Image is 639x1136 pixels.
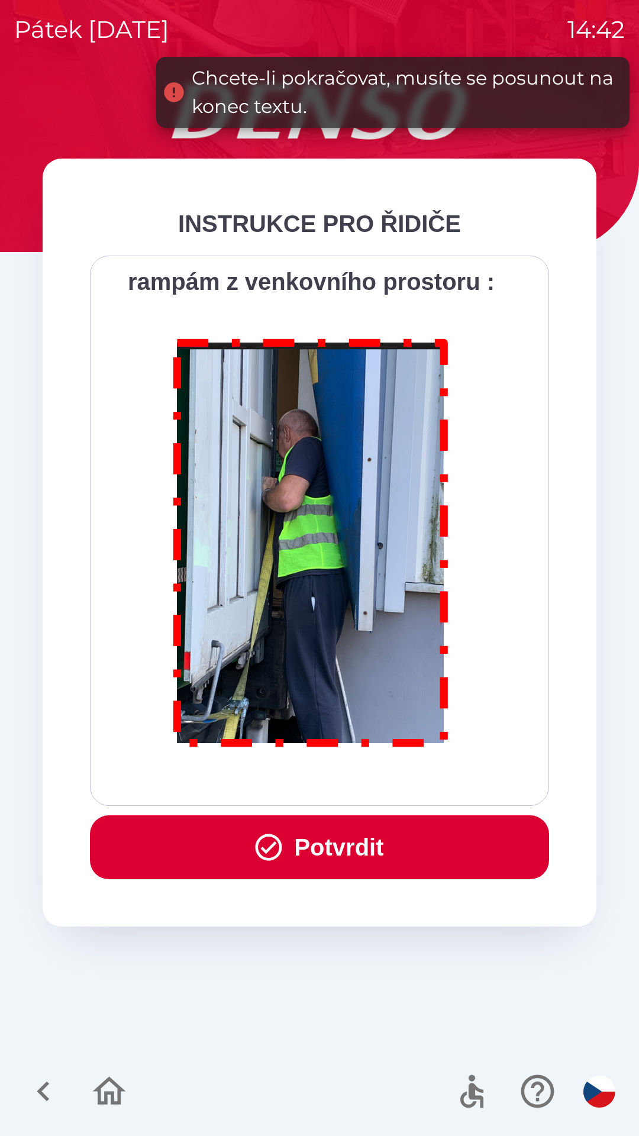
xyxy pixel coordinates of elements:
[14,12,169,47] p: pátek [DATE]
[43,83,596,140] img: Logo
[160,323,463,758] img: M8MNayrTL6gAAAABJRU5ErkJggg==
[90,815,549,879] button: Potvrdit
[583,1076,615,1108] img: cs flag
[567,12,625,47] p: 14:42
[90,206,549,241] div: INSTRUKCE PRO ŘIDIČE
[192,64,618,121] div: Chcete-li pokračovat, musíte se posunout na konec textu.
